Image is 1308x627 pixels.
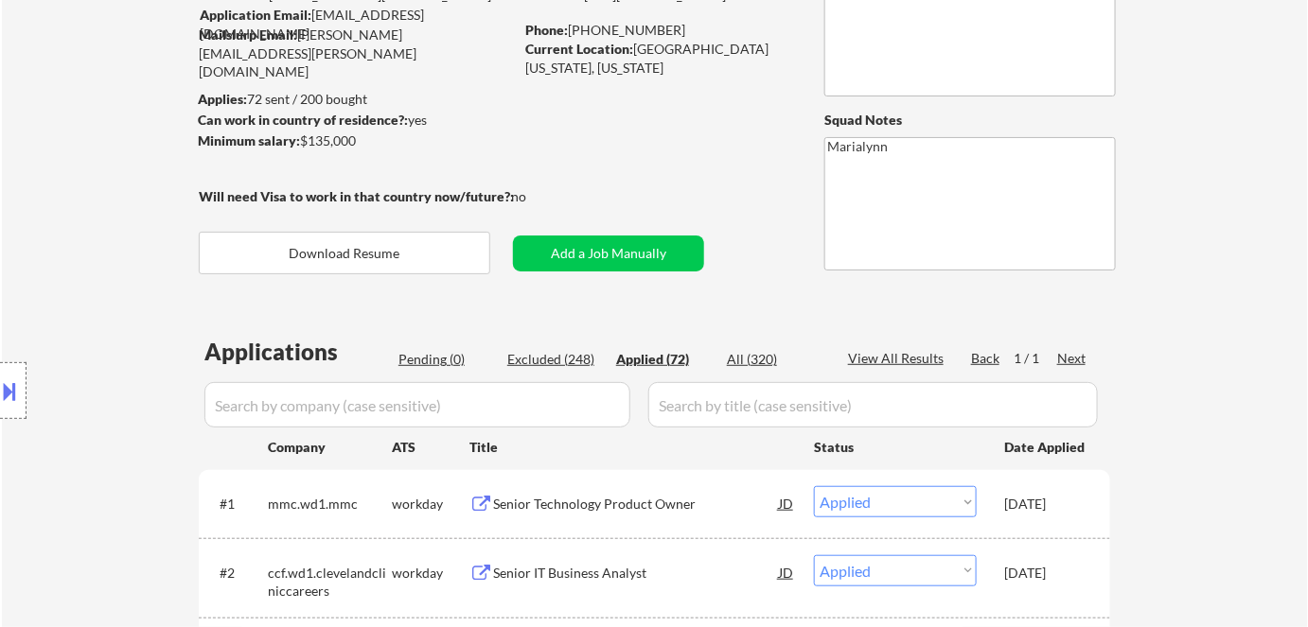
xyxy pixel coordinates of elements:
div: Senior Technology Product Owner [493,495,779,514]
div: [PERSON_NAME][EMAIL_ADDRESS][PERSON_NAME][DOMAIN_NAME] [199,26,513,81]
div: ATS [392,438,469,457]
div: Date Applied [1004,438,1087,457]
strong: Mailslurp Email: [199,26,297,43]
strong: Application Email: [200,7,311,23]
strong: Applies: [198,91,247,107]
div: yes [198,111,507,130]
div: [DATE] [1004,564,1087,583]
div: $135,000 [198,131,513,150]
div: Squad Notes [824,111,1116,130]
div: workday [392,564,469,583]
div: workday [392,495,469,514]
div: Excluded (248) [507,350,602,369]
input: Search by title (case sensitive) [648,382,1098,427]
div: [GEOGRAPHIC_DATA][US_STATE], [US_STATE] [525,40,793,77]
div: 1 / 1 [1014,349,1057,368]
strong: Will need Visa to work in that country now/future?: [199,188,514,204]
div: JD [777,555,796,589]
div: All (320) [727,350,822,369]
div: Next [1057,349,1087,368]
div: Title [469,438,796,457]
div: View All Results [848,349,949,368]
strong: Can work in country of residence?: [198,112,408,128]
div: [PHONE_NUMBER] [525,21,793,40]
div: Applied (72) [616,350,711,369]
button: Add a Job Manually [513,235,704,271]
div: Pending (0) [398,350,493,369]
strong: Phone: [525,22,568,38]
div: Back [971,349,1001,368]
div: 72 sent / 200 bought [198,90,513,109]
button: Download Resume [199,232,490,274]
input: Search by company (case sensitive) [204,382,630,427]
div: Status [814,429,977,463]
div: [EMAIL_ADDRESS][DOMAIN_NAME] [200,6,513,43]
div: JD [777,486,796,520]
div: Senior IT Business Analyst [493,564,779,583]
div: no [511,187,565,206]
div: [DATE] [1004,495,1087,514]
strong: Current Location: [525,41,633,57]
